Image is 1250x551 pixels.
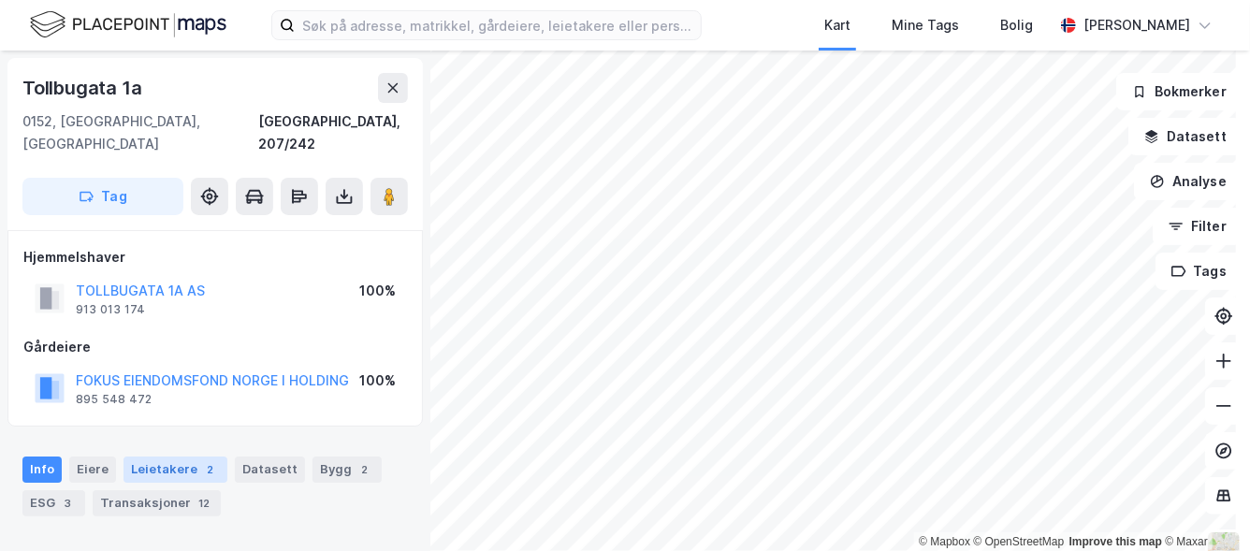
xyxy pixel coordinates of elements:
div: Kontrollprogram for chat [1156,461,1250,551]
button: Tags [1156,253,1243,290]
div: 3 [59,494,78,513]
div: Tollbugata 1a [22,73,145,103]
div: Hjemmelshaver [23,246,407,268]
div: Eiere [69,457,116,483]
a: OpenStreetMap [974,535,1065,548]
button: Datasett [1128,118,1243,155]
div: 12 [195,494,213,513]
div: 0152, [GEOGRAPHIC_DATA], [GEOGRAPHIC_DATA] [22,110,258,155]
div: Kart [824,14,850,36]
div: Leietakere [124,457,227,483]
div: Datasett [235,457,305,483]
div: 100% [359,280,396,302]
div: Gårdeiere [23,336,407,358]
button: Analyse [1134,163,1243,200]
div: 895 548 472 [76,392,152,407]
button: Tag [22,178,183,215]
div: Info [22,457,62,483]
div: Bygg [312,457,382,483]
div: 2 [356,460,374,479]
iframe: Chat Widget [1156,461,1250,551]
div: ESG [22,490,85,516]
img: logo.f888ab2527a4732fd821a326f86c7f29.svg [30,8,226,41]
a: Improve this map [1069,535,1162,548]
div: Mine Tags [892,14,959,36]
div: 2 [201,460,220,479]
a: Mapbox [919,535,970,548]
div: [PERSON_NAME] [1083,14,1190,36]
div: Bolig [1000,14,1033,36]
div: 913 013 174 [76,302,145,317]
div: 100% [359,370,396,392]
button: Filter [1153,208,1243,245]
button: Bokmerker [1116,73,1243,110]
input: Søk på adresse, matrikkel, gårdeiere, leietakere eller personer [295,11,701,39]
div: [GEOGRAPHIC_DATA], 207/242 [258,110,408,155]
div: Transaksjoner [93,490,221,516]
